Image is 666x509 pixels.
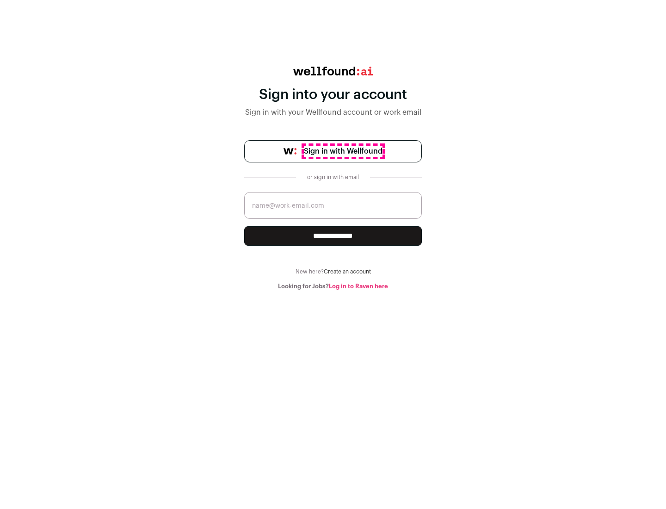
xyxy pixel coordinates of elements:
[244,140,422,162] a: Sign in with Wellfound
[284,148,296,155] img: wellfound-symbol-flush-black-fb3c872781a75f747ccb3a119075da62bfe97bd399995f84a933054e44a575c4.png
[303,174,363,181] div: or sign in with email
[244,192,422,219] input: name@work-email.com
[244,268,422,275] div: New here?
[304,146,382,157] span: Sign in with Wellfound
[324,269,371,274] a: Create an account
[244,87,422,103] div: Sign into your account
[293,67,373,75] img: wellfound:ai
[244,107,422,118] div: Sign in with your Wellfound account or work email
[329,283,388,289] a: Log in to Raven here
[244,283,422,290] div: Looking for Jobs?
